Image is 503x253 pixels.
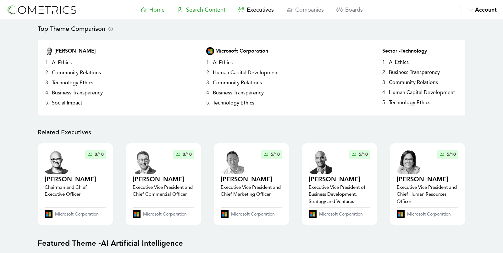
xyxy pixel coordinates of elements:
button: Account [461,5,497,14]
img: executive profile thumbnail [397,150,420,174]
h3: AI Ethics [210,58,235,68]
h3: 2 . [45,68,49,78]
p: Microsoft Corporation [231,211,275,217]
h2: Sector - Technology [382,47,458,55]
h3: Community Relations [49,68,103,78]
h3: AI Ethics [386,57,411,67]
h3: Human Capital Development [386,87,458,98]
img: company logo [397,210,405,218]
a: executive profile thumbnail5/10[PERSON_NAME]Executive Vice President and Chief Marketing Officer [221,150,282,205]
h2: [PERSON_NAME] [54,47,96,55]
button: 5/10 [261,150,282,159]
h3: Business Transparency [386,67,442,77]
a: Microsoft Corporation [133,210,194,218]
h2: [PERSON_NAME] [45,175,106,184]
button: 8/10 [85,150,106,159]
button: 8/10 [173,150,194,159]
a: executive profile thumbnail5/10[PERSON_NAME]Executive Vice President and Chief Human Resources Of... [397,150,458,205]
a: Boards [330,5,369,14]
h3: Business Transparency [49,88,105,98]
img: company logo [309,210,317,218]
h1: Featured Theme - AI Artificial Intelligence [38,238,465,249]
h2: Related Executives [38,128,465,137]
h3: 1 . [45,58,49,68]
h3: Community Relations [386,77,440,87]
img: Executive Thumbnail [45,47,53,55]
h3: 3 . [206,78,210,88]
h3: 5 . [382,98,386,108]
h3: 5 . [45,98,49,108]
span: Companies [295,6,324,13]
span: Executives [247,6,274,13]
h2: [PERSON_NAME] [133,175,194,184]
img: Company Logo Thumbnail [206,47,214,55]
span: Boards [345,6,363,13]
a: Home [134,5,171,14]
h3: Social Impact [49,98,85,108]
a: Search Content [171,5,232,14]
p: Executive Vice President and Chief Human Resources Officer [397,184,458,205]
h3: Technology Ethics [49,78,96,88]
h3: 4 . [382,87,386,98]
span: Search Content [186,6,225,13]
a: Microsoft Corporation [309,210,370,218]
p: Executive Vice President and Chief Commercial Officer [133,184,194,198]
p: Microsoft Corporation [143,211,187,217]
h3: 4 . [206,88,210,98]
span: Account [475,6,497,13]
h3: 2 . [206,68,210,78]
h3: 3 . [382,77,386,87]
img: company logo [221,210,229,218]
a: Microsoft Corporation [45,210,106,218]
img: logo-refresh-RPX2ODFg.svg [6,4,77,16]
h3: 5 . [206,98,210,108]
p: Executive Vice President of Business Development, Strategy and Ventures [309,184,370,205]
h2: Top Theme Comparison [38,25,465,33]
p: Microsoft Corporation [407,211,451,217]
h3: Human Capital Development [210,68,282,78]
h2: [PERSON_NAME] [221,175,282,184]
img: executive profile thumbnail [221,150,244,174]
a: Companies [280,5,330,14]
p: Microsoft Corporation [319,211,363,217]
h3: 4 . [45,88,49,98]
h3: 3 . [45,78,49,88]
h2: Microsoft Corporation [215,47,268,55]
a: Microsoft Corporation [221,210,282,218]
h3: Business Transparency [210,88,266,98]
h3: 1 . [206,58,210,68]
button: 5/10 [349,150,370,159]
button: 5/10 [437,150,458,159]
p: Executive Vice President and Chief Marketing Officer [221,184,282,198]
h3: AI Ethics [49,58,74,68]
a: executive profile thumbnail5/10[PERSON_NAME]Executive Vice President of Business Development, Str... [309,150,370,205]
img: executive profile thumbnail [309,150,332,174]
a: executive profile thumbnail8/10[PERSON_NAME]Executive Vice President and Chief Commercial Officer [133,150,194,205]
p: Microsoft Corporation [55,211,99,217]
img: company logo [45,210,53,218]
img: executive profile thumbnail [133,150,156,174]
h3: 2 . [382,67,386,77]
img: company logo [133,210,141,218]
h3: Technology Ethics [210,98,257,108]
h3: Community Relations [210,78,264,88]
a: executive profile thumbnail8/10[PERSON_NAME]Chairman and Chief Executive Officer [45,150,106,205]
h2: [PERSON_NAME] [397,175,458,184]
a: Executives [232,5,280,14]
img: executive profile thumbnail [45,150,68,174]
h3: Technology Ethics [386,98,433,108]
p: Chairman and Chief Executive Officer [45,184,106,198]
a: Microsoft Corporation [397,210,458,218]
h3: 1 . [382,57,386,67]
h2: [PERSON_NAME] [309,175,370,184]
span: Home [149,6,165,13]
